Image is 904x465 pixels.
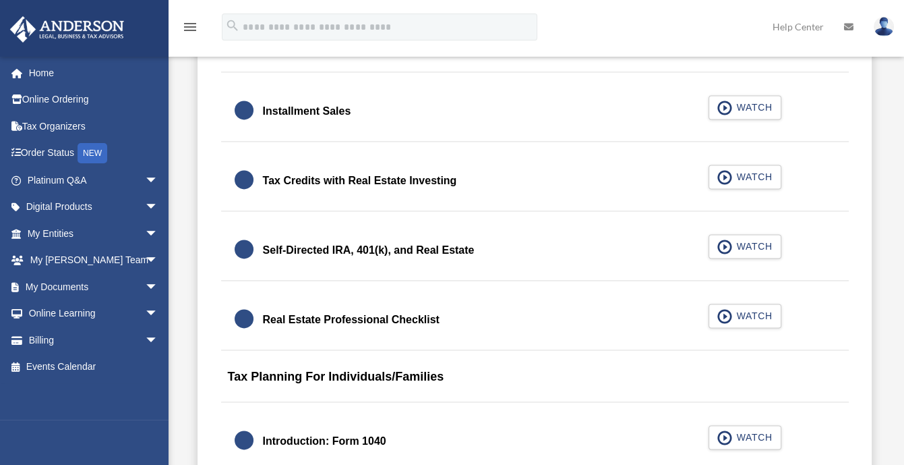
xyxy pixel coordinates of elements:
i: menu [182,19,198,35]
span: arrow_drop_down [145,327,172,354]
a: Events Calendar [9,354,179,381]
a: Real Estate Professional Checklist WATCH [235,304,835,336]
span: WATCH [732,101,772,114]
a: Tax Credits with Real Estate Investing WATCH [235,165,835,197]
a: Billingarrow_drop_down [9,327,179,354]
div: Tax Planning For Individuals/Families [221,360,849,402]
div: NEW [78,143,107,163]
a: Digital Productsarrow_drop_down [9,194,179,221]
button: WATCH [709,165,781,189]
a: My Documentsarrow_drop_down [9,273,179,300]
div: Installment Sales [263,102,351,121]
a: My Entitiesarrow_drop_down [9,220,179,247]
a: Online Learningarrow_drop_down [9,300,179,327]
a: Self-Directed IRA, 401(k), and Real Estate WATCH [235,234,835,267]
a: My [PERSON_NAME] Teamarrow_drop_down [9,247,179,274]
a: menu [182,24,198,35]
a: Online Ordering [9,86,179,113]
div: Self-Directed IRA, 401(k), and Real Estate [263,241,475,260]
a: Installment Sales WATCH [235,95,835,128]
img: User Pic [874,17,894,36]
span: WATCH [732,170,772,184]
a: Tax Organizers [9,113,179,140]
span: arrow_drop_down [145,273,172,301]
span: WATCH [732,240,772,253]
span: arrow_drop_down [145,167,172,194]
a: Introduction: Form 1040 WATCH [235,425,835,458]
img: Anderson Advisors Platinum Portal [6,16,128,43]
div: Introduction: Form 1040 [263,432,386,451]
div: Real Estate Professional Checklist [263,310,440,329]
a: Home [9,59,179,86]
button: WATCH [709,304,781,328]
button: WATCH [709,234,781,258]
a: Order StatusNEW [9,140,179,167]
span: WATCH [732,309,772,323]
div: Tax Credits with Real Estate Investing [263,171,457,190]
a: Platinum Q&Aarrow_drop_down [9,167,179,194]
span: arrow_drop_down [145,247,172,275]
button: WATCH [709,95,781,119]
i: search [225,18,240,33]
span: arrow_drop_down [145,194,172,221]
span: arrow_drop_down [145,300,172,328]
span: WATCH [732,431,772,444]
span: arrow_drop_down [145,220,172,248]
button: WATCH [709,425,781,449]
